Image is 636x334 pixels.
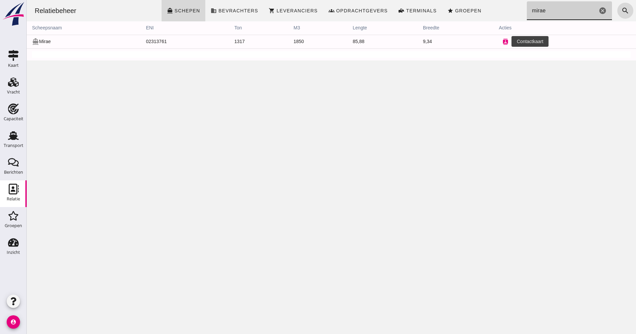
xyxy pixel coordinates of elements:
td: 02313761 [114,35,202,48]
div: Capaciteit [4,117,23,121]
i: business [184,8,190,14]
i: contacts [476,39,482,45]
div: Kaart [8,63,19,67]
div: Relatiebeheer [3,6,55,15]
th: lengte [321,21,391,35]
i: search [595,7,603,15]
div: Relatie [7,197,20,201]
i: attach_file [502,39,508,45]
span: Terminals [379,8,410,13]
td: 1317 [202,35,261,48]
span: Bevrachters [191,8,231,13]
th: m3 [261,21,321,35]
th: acties [467,21,609,35]
div: Berichten [4,170,23,174]
td: 9,34 [391,35,467,48]
i: front_loader [372,8,378,14]
div: Inzicht [7,250,20,255]
td: 1850 [261,35,321,48]
div: Transport [4,143,23,148]
i: star [421,8,427,14]
span: Groepen [428,8,455,13]
i: edit [489,39,495,45]
div: Vracht [7,90,20,94]
td: 85,88 [321,35,391,48]
div: Groepen [5,223,22,228]
span: Opdrachtgevers [309,8,361,13]
img: logo-small.a267ee39.svg [1,2,25,26]
i: account_circle [7,315,20,329]
th: ton [202,21,261,35]
i: Wis Zoeken... [572,7,580,15]
i: directions_boat [5,38,12,45]
i: groups [302,8,308,14]
th: ENI [114,21,202,35]
span: Schepen [148,8,174,13]
i: shopping_cart [242,8,248,14]
span: Leveranciers [249,8,291,13]
th: breedte [391,21,467,35]
i: directions_boat [140,8,146,14]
